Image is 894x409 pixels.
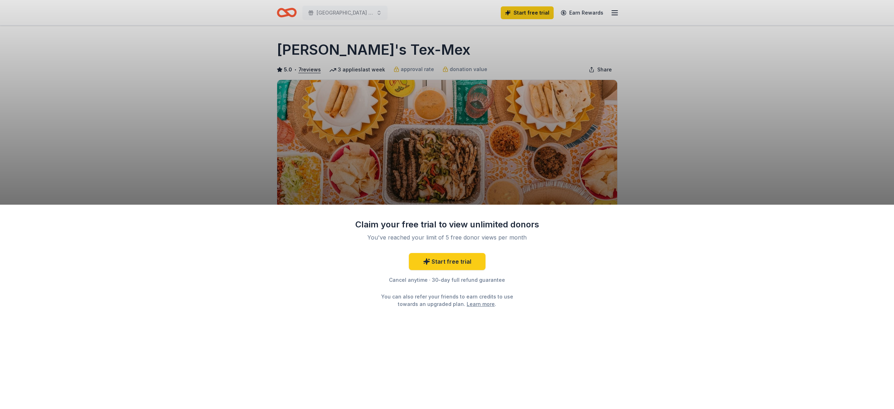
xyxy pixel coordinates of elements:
[363,233,531,242] div: You've reached your limit of 5 free donor views per month
[355,276,539,284] div: Cancel anytime · 30-day full refund guarantee
[467,300,495,308] a: Learn more
[375,293,520,308] div: You can also refer your friends to earn credits to use towards an upgraded plan. .
[409,253,486,270] a: Start free trial
[355,219,539,230] div: Claim your free trial to view unlimited donors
